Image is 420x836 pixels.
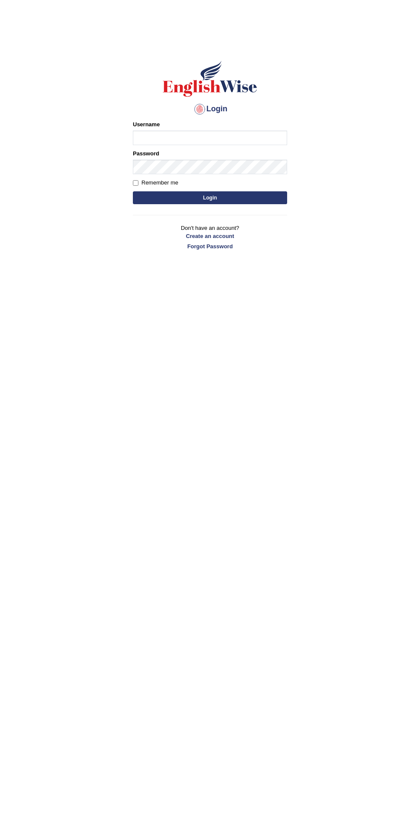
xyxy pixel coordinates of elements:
label: Remember me [133,179,178,187]
a: Create an account [133,232,287,240]
a: Forgot Password [133,242,287,250]
button: Login [133,191,287,204]
label: Username [133,120,160,128]
img: Logo of English Wise sign in for intelligent practice with AI [161,60,259,98]
label: Password [133,149,159,158]
p: Don't have an account? [133,224,287,250]
input: Remember me [133,180,138,186]
h4: Login [133,102,287,116]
